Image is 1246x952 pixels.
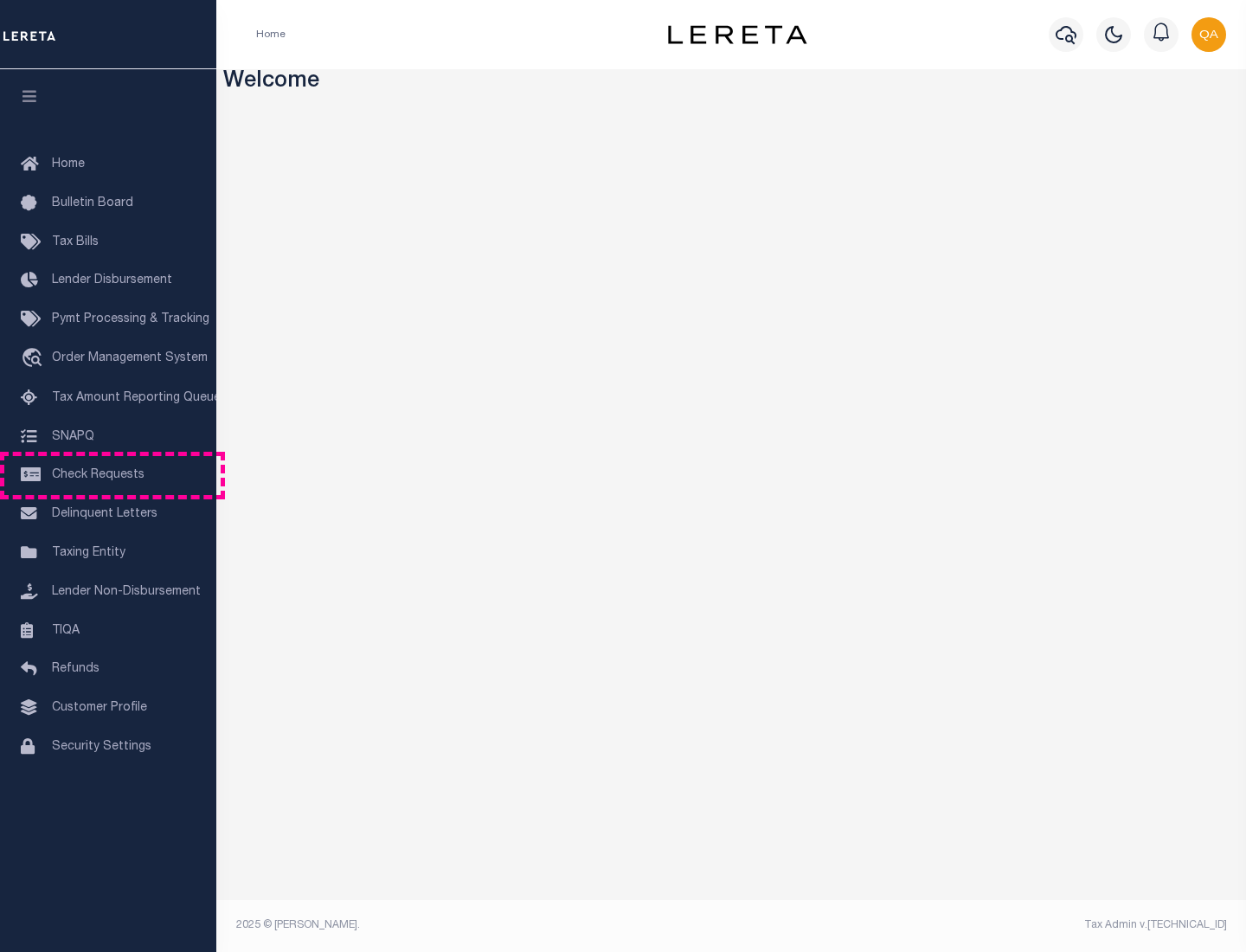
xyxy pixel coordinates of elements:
[744,917,1227,933] div: Tax Admin v.[TECHNICAL_ID]
[52,313,209,325] span: Pymt Processing & Tracking
[668,25,806,44] img: logo-dark.svg
[52,702,147,714] span: Customer Profile
[52,274,172,286] span: Lender Disbursement
[52,741,151,753] span: Security Settings
[223,69,1240,96] h3: Welcome
[52,352,208,364] span: Order Management System
[21,348,48,370] i: travel_explore
[52,158,85,170] span: Home
[256,27,286,42] li: Home
[52,624,80,636] span: TIQA
[223,917,732,933] div: 2025 © [PERSON_NAME].
[52,469,145,481] span: Check Requests
[52,392,221,404] span: Tax Amount Reporting Queue
[52,663,100,675] span: Refunds
[1191,17,1226,52] img: svg+xml;base64,PHN2ZyB4bWxucz0iaHR0cDovL3d3dy53My5vcmcvMjAwMC9zdmciIHBvaW50ZXItZXZlbnRzPSJub25lIi...
[52,547,125,559] span: Taxing Entity
[52,586,201,598] span: Lender Non-Disbursement
[52,197,133,209] span: Bulletin Board
[52,508,157,520] span: Delinquent Letters
[52,430,94,442] span: SNAPQ
[52,236,99,248] span: Tax Bills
